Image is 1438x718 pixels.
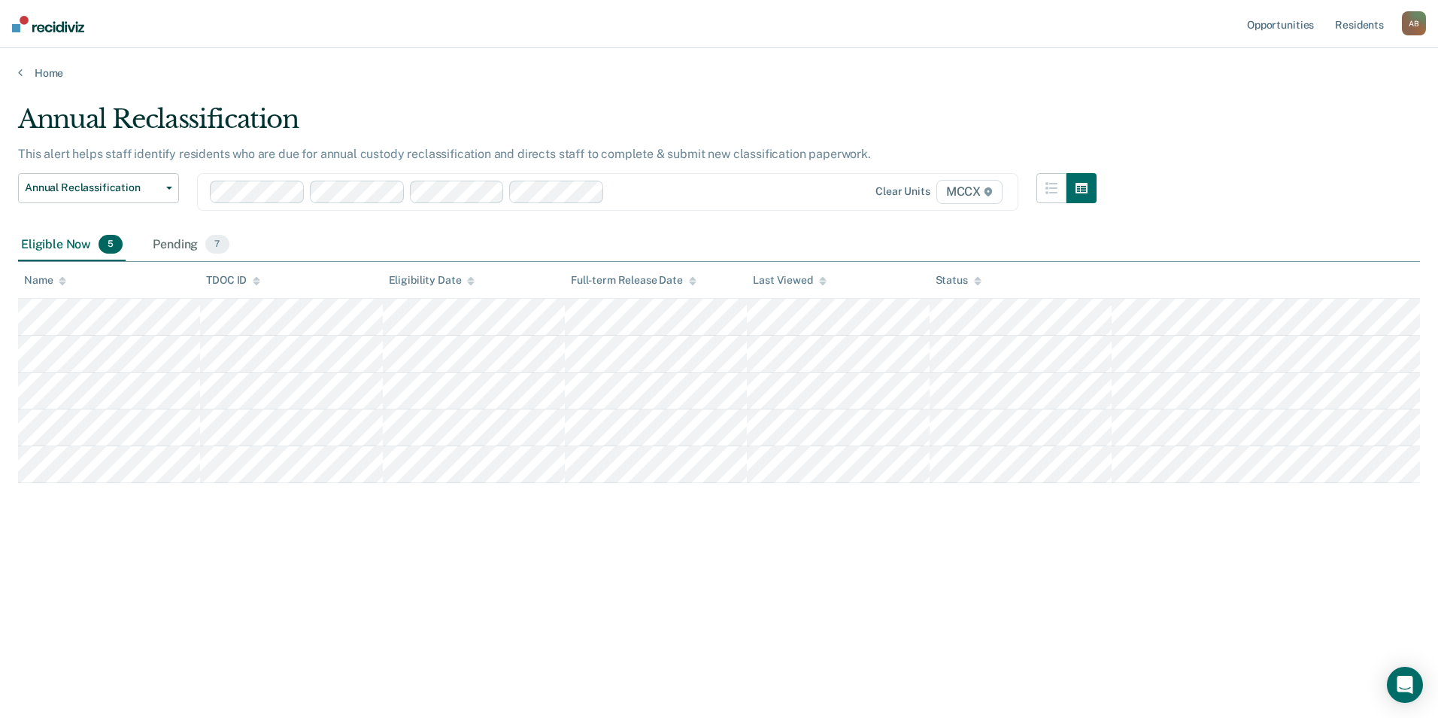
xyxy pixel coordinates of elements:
[1402,11,1426,35] button: AB
[206,274,260,287] div: TDOC ID
[936,180,1003,204] span: MCCX
[18,104,1097,147] div: Annual Reclassification
[24,274,66,287] div: Name
[1387,667,1423,703] div: Open Intercom Messenger
[875,185,930,198] div: Clear units
[1402,11,1426,35] div: A B
[18,147,871,161] p: This alert helps staff identify residents who are due for annual custody reclassification and dir...
[753,274,826,287] div: Last Viewed
[99,235,123,254] span: 5
[936,274,981,287] div: Status
[18,173,179,203] button: Annual Reclassification
[18,229,126,262] div: Eligible Now5
[18,66,1420,80] a: Home
[12,16,84,32] img: Recidiviz
[25,181,160,194] span: Annual Reclassification
[205,235,229,254] span: 7
[389,274,475,287] div: Eligibility Date
[571,274,696,287] div: Full-term Release Date
[150,229,232,262] div: Pending7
